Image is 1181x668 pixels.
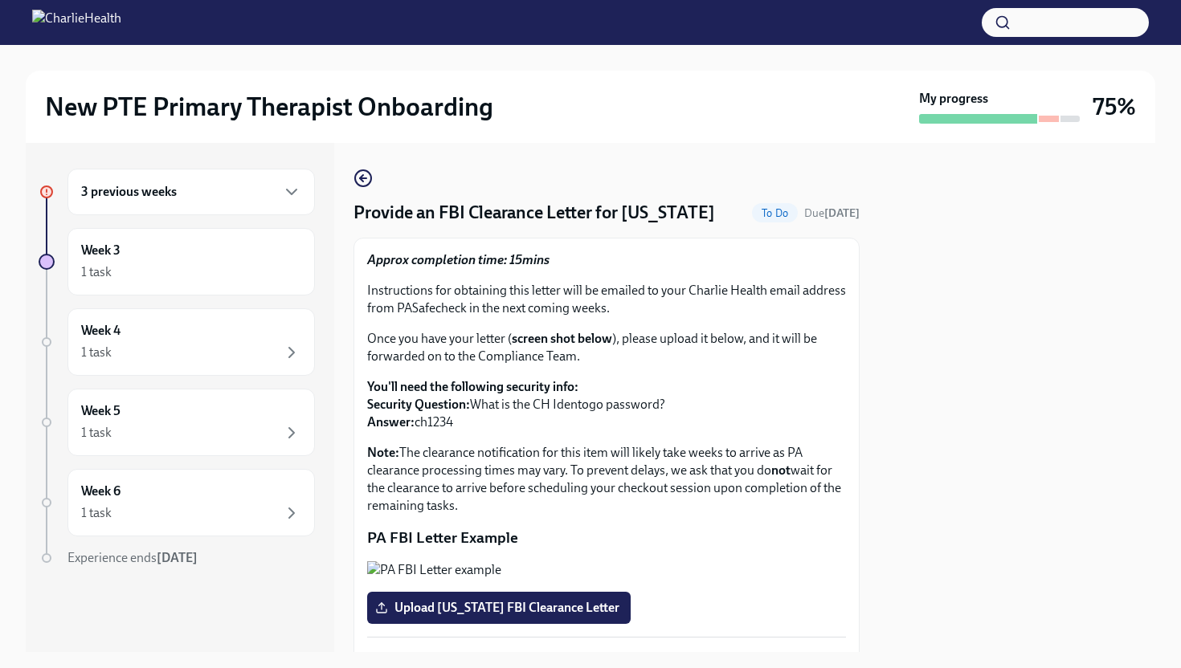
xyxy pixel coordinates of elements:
[367,379,578,394] strong: You'll need the following security info:
[367,561,846,579] button: Zoom image
[353,201,715,225] h4: Provide an FBI Clearance Letter for [US_STATE]
[39,228,315,295] a: Week 31 task
[32,10,121,35] img: CharlieHealth
[824,206,860,220] strong: [DATE]
[157,550,198,565] strong: [DATE]
[367,592,631,624] label: Upload [US_STATE] FBI Clearance Letter
[45,91,493,123] h2: New PTE Primary Therapist Onboarding
[367,378,846,431] p: What is the CH Identogo password? ch1234
[81,344,112,361] div: 1 task
[81,483,121,500] h6: Week 6
[752,207,798,219] span: To Do
[367,527,846,548] p: PA FBI Letter Example
[919,90,988,108] strong: My progress
[39,308,315,376] a: Week 41 task
[81,263,112,281] div: 1 task
[512,331,612,346] strong: screen shot below
[367,397,470,412] strong: Security Question:
[67,169,315,215] div: 3 previous weeks
[81,183,177,201] h6: 3 previous weeks
[1093,92,1136,121] h3: 75%
[378,600,619,616] span: Upload [US_STATE] FBI Clearance Letter
[367,282,846,317] p: Instructions for obtaining this letter will be emailed to your Charlie Health email address from ...
[39,469,315,536] a: Week 61 task
[367,414,415,430] strong: Answer:
[81,402,121,420] h6: Week 5
[804,206,860,221] span: October 10th, 2025 09:00
[39,389,315,456] a: Week 51 task
[81,424,112,442] div: 1 task
[367,444,846,515] p: The clearance notification for this item will likely take weeks to arrive as PA clearance process...
[367,330,846,365] p: Once you have your letter ( ), please upload it below, and it will be forwarded on to the Complia...
[804,206,860,220] span: Due
[81,322,121,340] h6: Week 4
[81,242,121,259] h6: Week 3
[367,252,550,267] strong: Approx completion time: 15mins
[771,462,791,478] strong: not
[367,445,399,460] strong: Note:
[67,550,198,565] span: Experience ends
[81,504,112,522] div: 1 task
